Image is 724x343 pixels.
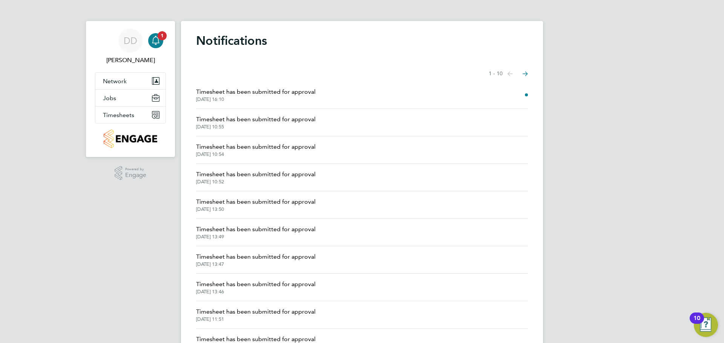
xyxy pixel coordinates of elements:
[86,21,175,157] nav: Main navigation
[196,142,316,157] a: Timesheet has been submitted for approval[DATE] 10:54
[196,124,316,130] span: [DATE] 10:55
[196,87,316,102] a: Timesheet has been submitted for approval[DATE] 16:10
[196,289,316,295] span: [DATE] 13:46
[196,151,316,157] span: [DATE] 10:54
[489,66,528,81] nav: Select page of notifications list
[196,307,316,316] span: Timesheet has been submitted for approval
[95,130,166,148] a: Go to home page
[196,197,316,206] span: Timesheet has been submitted for approval
[103,111,134,119] span: Timesheets
[196,280,316,295] a: Timesheet has been submitted for approval[DATE] 13:46
[196,252,316,267] a: Timesheet has been submitted for approval[DATE] 13:47
[196,252,316,261] span: Timesheet has been submitted for approval
[196,33,528,48] h1: Notifications
[125,166,146,172] span: Powered by
[693,318,700,328] div: 10
[95,107,166,123] button: Timesheets
[196,261,316,267] span: [DATE] 13:47
[196,142,316,151] span: Timesheet has been submitted for approval
[196,316,316,322] span: [DATE] 11:51
[103,78,127,85] span: Network
[196,197,316,212] a: Timesheet has been submitted for approval[DATE] 13:50
[196,115,316,130] a: Timesheet has been submitted for approval[DATE] 10:55
[196,170,316,179] span: Timesheet has been submitted for approval
[694,313,718,337] button: Open Resource Center, 10 new notifications
[196,206,316,212] span: [DATE] 13:50
[196,96,316,102] span: [DATE] 16:10
[196,170,316,185] a: Timesheet has been submitted for approval[DATE] 10:52
[196,87,316,96] span: Timesheet has been submitted for approval
[196,115,316,124] span: Timesheet has been submitted for approval
[115,166,147,180] a: Powered byEngage
[196,225,316,240] a: Timesheet has been submitted for approval[DATE] 13:49
[196,307,316,322] a: Timesheet has been submitted for approval[DATE] 11:51
[103,95,116,102] span: Jobs
[148,29,163,53] a: 1
[158,31,167,40] span: 1
[125,172,146,178] span: Engage
[95,56,166,65] span: Dan Daykin
[196,179,316,185] span: [DATE] 10:52
[104,130,157,148] img: countryside-properties-logo-retina.png
[196,234,316,240] span: [DATE] 13:49
[196,225,316,234] span: Timesheet has been submitted for approval
[489,70,503,78] span: 1 - 10
[124,36,137,46] span: DD
[95,73,166,89] button: Network
[95,90,166,106] button: Jobs
[95,29,166,65] a: DD[PERSON_NAME]
[196,280,316,289] span: Timesheet has been submitted for approval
